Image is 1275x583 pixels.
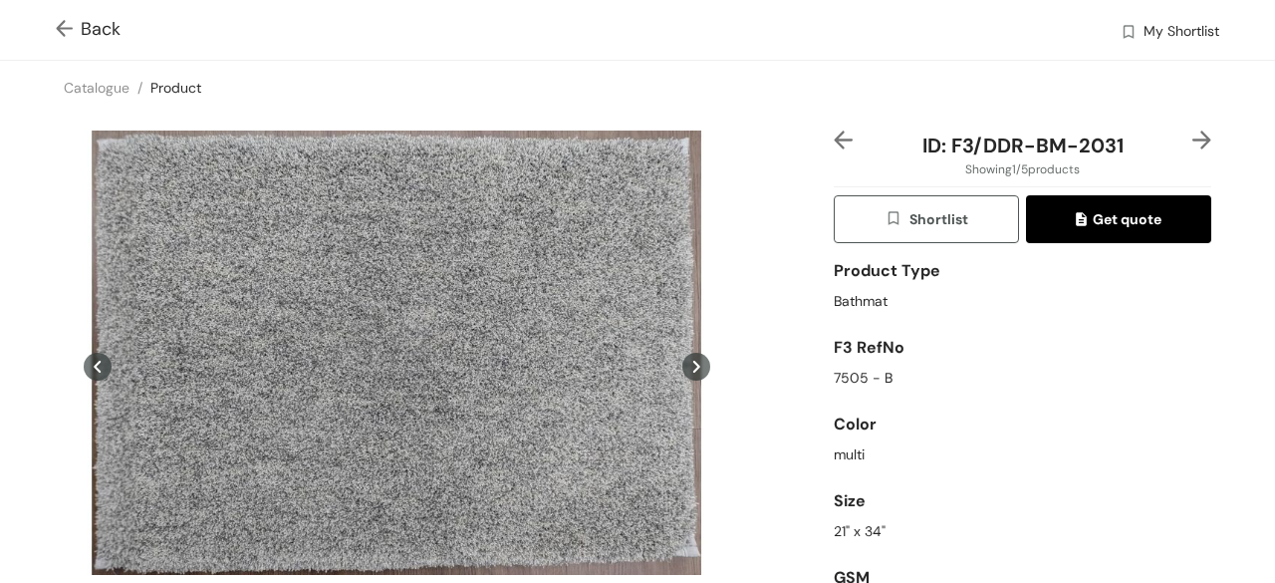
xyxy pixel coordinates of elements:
[834,291,1211,312] div: Bathmat
[922,133,1124,158] span: ID: F3/DDR-BM-2031
[1192,131,1211,149] img: right
[834,328,1211,368] div: F3 RefNo
[64,79,129,97] a: Catalogue
[1076,212,1093,230] img: quote
[965,160,1080,178] span: Showing 1 / 5 products
[834,131,853,149] img: left
[834,405,1211,444] div: Color
[1120,23,1138,44] img: wishlist
[834,481,1211,521] div: Size
[137,79,142,97] span: /
[834,251,1211,291] div: Product Type
[1076,208,1161,230] span: Get quote
[150,79,201,97] a: Product
[834,444,1211,465] div: multi
[834,368,1211,389] div: 7505 - B
[834,521,1211,542] div: 21" x 34"
[1144,21,1219,45] span: My Shortlist
[885,208,967,231] span: Shortlist
[56,16,121,43] span: Back
[1026,195,1211,243] button: quoteGet quote
[885,209,908,231] img: wishlist
[56,20,81,41] img: Go back
[834,195,1019,243] button: wishlistShortlist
